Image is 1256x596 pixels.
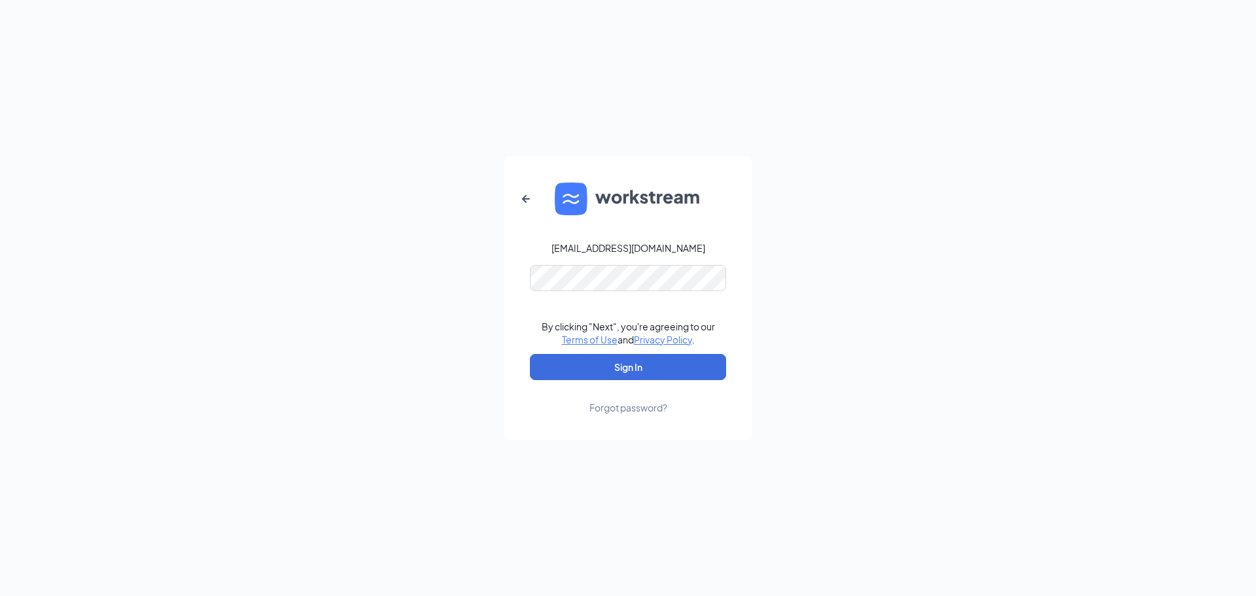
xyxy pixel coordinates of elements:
[551,241,705,254] div: [EMAIL_ADDRESS][DOMAIN_NAME]
[530,354,726,380] button: Sign In
[555,183,701,215] img: WS logo and Workstream text
[510,183,542,215] button: ArrowLeftNew
[589,401,667,414] div: Forgot password?
[542,320,715,346] div: By clicking "Next", you're agreeing to our and .
[518,191,534,207] svg: ArrowLeftNew
[589,380,667,414] a: Forgot password?
[634,334,692,345] a: Privacy Policy
[562,334,618,345] a: Terms of Use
